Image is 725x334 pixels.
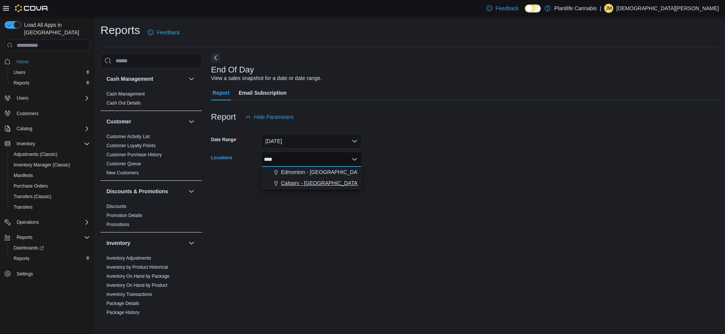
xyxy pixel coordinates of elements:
span: Feedback [157,29,180,36]
a: Cash Out Details [106,100,141,106]
button: Close list of options [352,156,358,162]
span: Email Subscription [239,85,287,100]
span: Operations [17,219,39,225]
a: Customer Activity List [106,134,150,139]
span: Users [14,69,25,75]
a: Inventory Adjustments [106,256,151,261]
span: Transfers (Classic) [11,192,90,201]
div: View a sales snapshot for a date or date range. [211,74,322,82]
button: Home [2,56,93,67]
h1: Reports [100,23,140,38]
button: Users [2,93,93,103]
div: Customer [100,132,202,180]
button: Next [211,53,220,62]
button: Reports [2,232,93,243]
a: Inventory by Product Historical [106,265,168,270]
button: Reports [8,253,93,264]
span: Home [17,59,29,65]
span: Inventory [14,139,90,148]
span: Load All Apps in [GEOGRAPHIC_DATA] [21,21,90,36]
div: Choose from the following options [261,167,362,189]
button: Catalog [14,124,35,133]
span: Inventory Manager (Classic) [11,160,90,169]
span: Users [14,94,90,103]
span: Transfers [14,204,32,210]
button: Inventory Manager (Classic) [8,160,93,170]
button: Adjustments (Classic) [8,149,93,160]
a: Dashboards [8,243,93,253]
span: Transfers [11,203,90,212]
span: Manifests [14,172,33,179]
h3: Customer [106,118,131,125]
a: Reports [11,254,32,263]
img: Cova [15,5,49,12]
a: Transfers [11,203,35,212]
button: Operations [2,217,93,228]
span: Adjustments (Classic) [14,151,57,157]
h3: End Of Day [211,65,254,74]
span: Adjustments (Classic) [11,150,90,159]
span: Reports [11,78,90,88]
button: Customers [2,108,93,119]
a: Dashboards [11,243,47,252]
button: Cash Management [187,74,196,83]
button: Users [8,67,93,78]
span: Purchase Orders [14,183,48,189]
span: Product Expirations [106,319,146,325]
a: Promotion Details [106,213,142,218]
button: Settings [2,268,93,279]
span: Purchase Orders [11,182,90,191]
a: Inventory On Hand by Product [106,283,167,288]
span: Users [17,95,28,101]
button: Customer [106,118,185,125]
p: Plantlife Cannabis [554,4,597,13]
button: Customer [187,117,196,126]
a: New Customers [106,170,139,175]
a: Package Details [106,301,139,306]
span: Report [213,85,230,100]
div: Discounts & Promotions [100,202,202,232]
span: Edmonton - [GEOGRAPHIC_DATA] [281,168,365,176]
a: Cash Management [106,91,145,97]
a: Settings [14,269,36,279]
span: Dark Mode [525,12,525,13]
a: Promotions [106,222,130,227]
span: Inventory Manager (Classic) [14,162,70,168]
h3: Cash Management [106,75,153,83]
span: Customer Loyalty Points [106,143,156,149]
div: Jaina Macdonald [604,4,613,13]
span: Package Details [106,300,139,306]
button: Manifests [8,170,93,181]
h3: Discounts & Promotions [106,188,168,195]
span: Settings [14,269,90,279]
a: Customer Queue [106,161,141,166]
a: Feedback [145,25,183,40]
h3: Report [211,112,236,122]
span: Inventory Transactions [106,291,152,297]
a: Home [14,57,32,66]
span: Reports [14,256,29,262]
a: Adjustments (Classic) [11,150,60,159]
a: Customer Loyalty Points [106,143,156,148]
span: Operations [14,218,90,227]
span: Catalog [17,126,32,132]
span: Dashboards [11,243,90,252]
a: Package History [106,310,139,315]
button: Operations [14,218,42,227]
a: Inventory Transactions [106,292,152,297]
button: Purchase Orders [8,181,93,191]
span: Inventory On Hand by Package [106,273,170,279]
button: Users [14,94,31,103]
span: Transfers (Classic) [14,194,51,200]
button: [DATE] [261,134,362,149]
button: Inventory [106,239,185,247]
button: Reports [8,78,93,88]
button: Inventory [187,239,196,248]
span: Inventory by Product Historical [106,264,168,270]
span: Reports [17,234,32,240]
a: Discounts [106,204,126,209]
span: Reports [14,233,90,242]
a: Feedback [483,1,521,16]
